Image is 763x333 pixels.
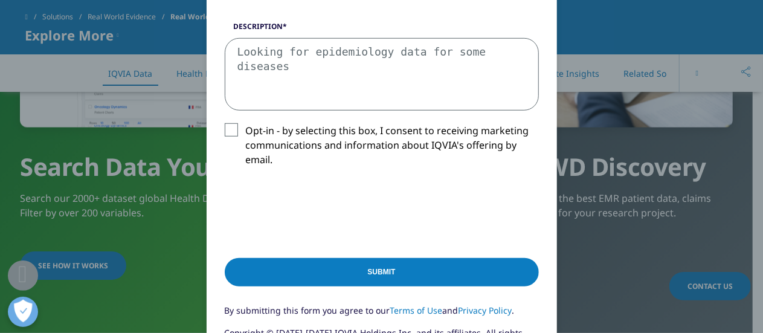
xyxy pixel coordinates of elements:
[225,258,539,286] input: Submit
[225,21,539,38] label: Description
[225,123,539,173] label: Opt-in - by selecting this box, I consent to receiving marketing communications and information a...
[225,304,539,326] p: By submitting this form you agree to our and .
[459,305,512,316] a: Privacy Policy
[8,297,38,327] button: Open Preferences
[225,186,408,233] iframe: reCAPTCHA
[390,305,443,316] a: Terms of Use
